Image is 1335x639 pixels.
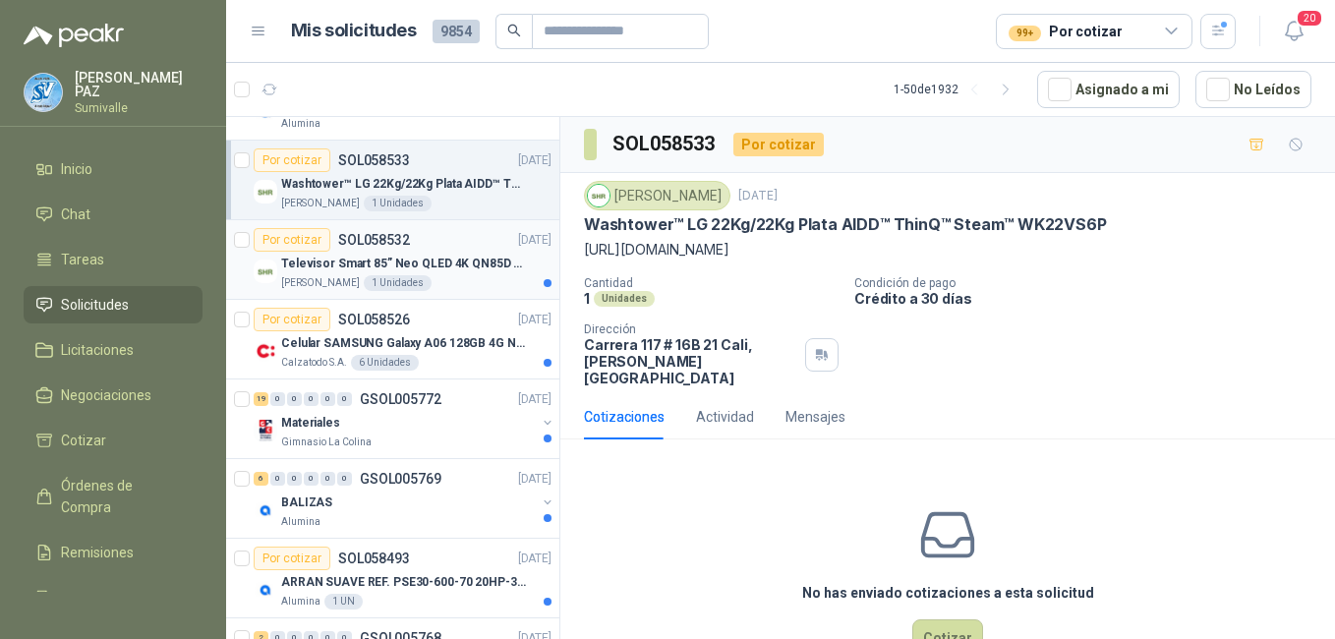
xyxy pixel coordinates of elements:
[584,290,590,307] p: 1
[291,17,417,45] h1: Mis solicitudes
[360,392,441,406] p: GSOL005772
[320,472,335,486] div: 0
[433,20,480,43] span: 9854
[320,392,335,406] div: 0
[281,116,320,132] p: Alumina
[24,422,203,459] a: Cotizar
[584,214,1107,235] p: Washtower™ LG 22Kg/22Kg Plata AIDD™ ThinQ™ Steam™ WK22VS6P
[25,74,62,111] img: Company Logo
[588,185,609,206] img: Company Logo
[61,203,90,225] span: Chat
[287,472,302,486] div: 0
[1276,14,1311,49] button: 20
[24,377,203,414] a: Negociaciones
[594,291,655,307] div: Unidades
[254,180,277,203] img: Company Logo
[226,220,559,300] a: Por cotizarSOL058532[DATE] Company LogoTelevisor Smart 85” Neo QLED 4K QN85D (QN85QN85DBKXZL)[PER...
[61,542,134,563] span: Remisiones
[254,498,277,522] img: Company Logo
[507,24,521,37] span: search
[61,158,92,180] span: Inicio
[324,594,363,610] div: 1 UN
[584,276,839,290] p: Cantidad
[518,390,551,409] p: [DATE]
[304,472,319,486] div: 0
[281,334,526,353] p: Celular SAMSUNG Galaxy A06 128GB 4G Negro
[584,181,730,210] div: [PERSON_NAME]
[584,239,1311,261] p: [URL][DOMAIN_NAME]
[518,550,551,568] p: [DATE]
[24,150,203,188] a: Inicio
[584,336,797,386] p: Carrera 117 # 16B 21 Cali , [PERSON_NAME][GEOGRAPHIC_DATA]
[24,286,203,323] a: Solicitudes
[281,435,372,450] p: Gimnasio La Colina
[281,414,340,433] p: Materiales
[696,406,754,428] div: Actividad
[1009,26,1041,41] div: 99+
[281,196,360,211] p: [PERSON_NAME]
[254,467,555,530] a: 6 0 0 0 0 0 GSOL005769[DATE] Company LogoBALIZASAlumina
[281,275,360,291] p: [PERSON_NAME]
[61,249,104,270] span: Tareas
[281,355,347,371] p: Calzatodo S.A.
[270,392,285,406] div: 0
[254,228,330,252] div: Por cotizar
[226,539,559,618] a: Por cotizarSOL058493[DATE] Company LogoARRAN SUAVE REF. PSE30-600-70 20HP-30AAlumina1 UN
[1037,71,1180,108] button: Asignado a mi
[518,151,551,170] p: [DATE]
[584,406,665,428] div: Cotizaciones
[24,534,203,571] a: Remisiones
[61,384,151,406] span: Negociaciones
[24,467,203,526] a: Órdenes de Compra
[61,294,129,316] span: Solicitudes
[854,276,1327,290] p: Condición de pago
[281,573,526,592] p: ARRAN SUAVE REF. PSE30-600-70 20HP-30A
[254,148,330,172] div: Por cotizar
[1195,71,1311,108] button: No Leídos
[24,241,203,278] a: Tareas
[254,392,268,406] div: 19
[351,355,419,371] div: 6 Unidades
[1009,21,1122,42] div: Por cotizar
[518,231,551,250] p: [DATE]
[254,472,268,486] div: 6
[254,308,330,331] div: Por cotizar
[287,392,302,406] div: 0
[894,74,1021,105] div: 1 - 50 de 1932
[281,594,320,610] p: Alumina
[738,187,778,205] p: [DATE]
[802,582,1094,604] h3: No has enviado cotizaciones a esta solicitud
[584,322,797,336] p: Dirección
[254,547,330,570] div: Por cotizar
[1296,9,1323,28] span: 20
[304,392,319,406] div: 0
[281,255,526,273] p: Televisor Smart 85” Neo QLED 4K QN85D (QN85QN85DBKXZL)
[61,475,184,518] span: Órdenes de Compra
[61,430,106,451] span: Cotizar
[75,102,203,114] p: Sumivalle
[364,275,432,291] div: 1 Unidades
[24,24,124,47] img: Logo peakr
[254,578,277,602] img: Company Logo
[281,514,320,530] p: Alumina
[75,71,203,98] p: [PERSON_NAME] PAZ
[254,387,555,450] a: 19 0 0 0 0 0 GSOL005772[DATE] Company LogoMaterialesGimnasio La Colina
[337,472,352,486] div: 0
[254,339,277,363] img: Company Logo
[226,300,559,379] a: Por cotizarSOL058526[DATE] Company LogoCelular SAMSUNG Galaxy A06 128GB 4G NegroCalzatodo S.A.6 U...
[61,339,134,361] span: Licitaciones
[281,494,332,512] p: BALIZAS
[61,587,147,609] span: Configuración
[254,419,277,442] img: Company Logo
[254,260,277,283] img: Company Logo
[24,196,203,233] a: Chat
[338,313,410,326] p: SOL058526
[612,129,718,159] h3: SOL058533
[360,472,441,486] p: GSOL005769
[338,552,410,565] p: SOL058493
[338,233,410,247] p: SOL058532
[226,141,559,220] a: Por cotizarSOL058533[DATE] Company LogoWashtower™ LG 22Kg/22Kg Plata AIDD™ ThinQ™ Steam™ WK22VS6P...
[733,133,824,156] div: Por cotizar
[270,472,285,486] div: 0
[24,331,203,369] a: Licitaciones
